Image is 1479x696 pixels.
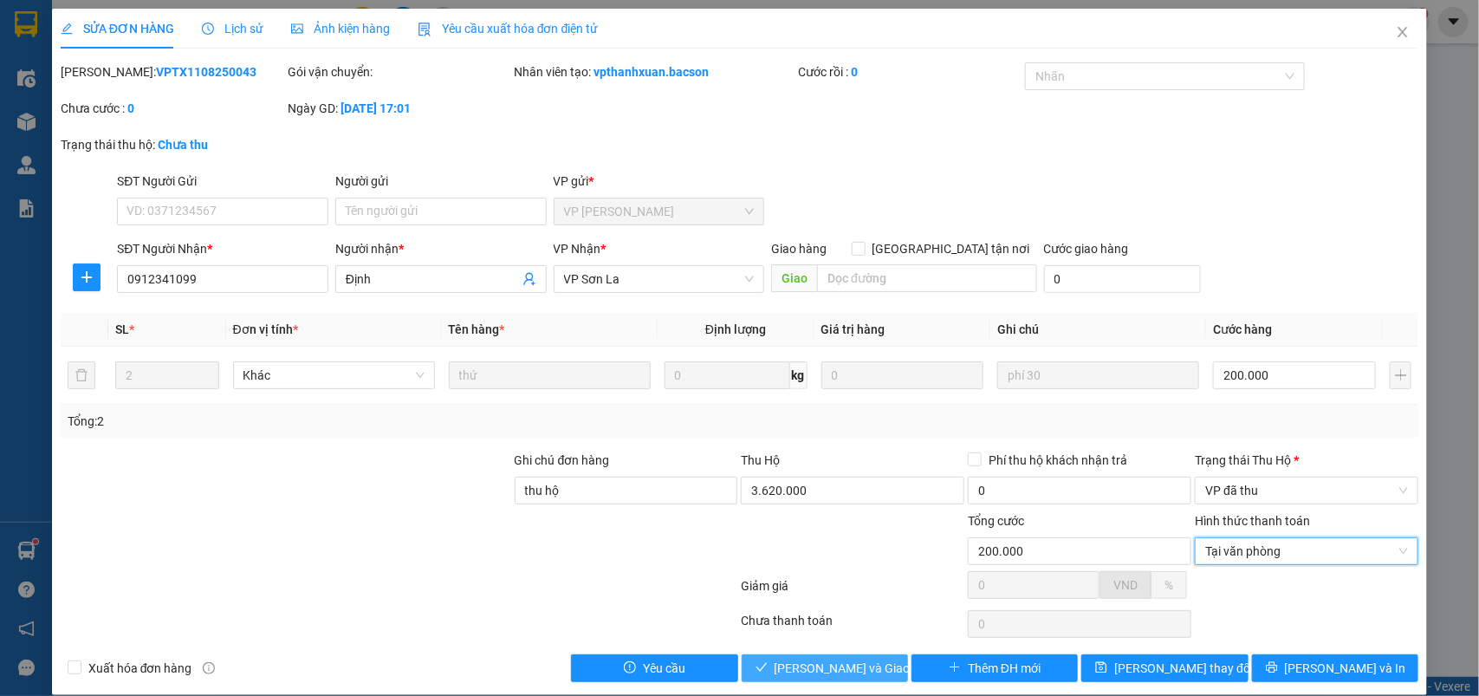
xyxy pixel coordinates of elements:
div: Ngày GD: [288,99,511,118]
span: VND [1113,578,1138,592]
div: Gói vận chuyển: [288,62,511,81]
span: Phí thu hộ khách nhận trả [982,451,1134,470]
span: Định lượng [705,322,766,336]
span: Khác [243,362,425,388]
button: exclamation-circleYêu cầu [571,654,737,682]
span: Cước hàng [1213,322,1272,336]
span: plus [949,661,961,675]
span: kg [790,361,808,389]
span: SL [115,322,129,336]
button: save[PERSON_NAME] thay đổi [1081,654,1248,682]
b: Chưa thu [158,138,208,152]
b: [DATE] 17:01 [341,101,411,115]
span: VP đã thu [1205,478,1408,504]
div: Cước rồi : [798,62,1022,81]
span: [PERSON_NAME] thay đổi [1114,659,1253,678]
th: Ghi chú [990,313,1206,347]
div: Chưa cước : [61,99,284,118]
input: VD: Bàn, Ghế [449,361,651,389]
div: Nhân viên tạo: [515,62,795,81]
span: [PERSON_NAME] và Giao hàng [775,659,941,678]
button: printer[PERSON_NAME] và In [1252,654,1418,682]
img: icon [418,23,431,36]
span: user-add [522,272,536,286]
button: plus [73,263,101,291]
div: Trạng thái Thu Hộ [1195,451,1418,470]
label: Hình thức thanh toán [1195,514,1310,528]
span: check [756,661,768,675]
span: picture [291,23,303,35]
span: Tại văn phòng [1205,538,1408,564]
span: clock-circle [202,23,214,35]
span: Ảnh kiện hàng [291,22,390,36]
span: Giao hàng [771,242,827,256]
div: SĐT Người Nhận [117,239,328,258]
span: save [1095,661,1107,675]
span: edit [61,23,73,35]
div: SĐT Người Gửi [117,172,328,191]
span: Yêu cầu [643,659,685,678]
button: plusThêm ĐH mới [911,654,1078,682]
span: plus [74,270,100,284]
div: [PERSON_NAME]: [61,62,284,81]
span: [PERSON_NAME] và In [1285,659,1406,678]
div: VP gửi [554,172,765,191]
span: Thêm ĐH mới [968,659,1041,678]
input: Cước giao hàng [1044,265,1201,293]
button: Close [1378,9,1427,57]
span: Lịch sử [202,22,263,36]
div: Tổng: 2 [68,412,572,431]
span: Tổng cước [968,514,1024,528]
span: Giao [771,264,817,292]
button: delete [68,361,95,389]
div: Giảm giá [740,576,967,607]
span: VP Nhận [554,242,601,256]
b: 0 [127,101,134,115]
span: info-circle [203,662,215,674]
span: Yêu cầu xuất hóa đơn điện tử [418,22,599,36]
span: Xuất hóa đơn hàng [81,659,199,678]
span: [GEOGRAPHIC_DATA] tận nơi [866,239,1037,258]
span: close [1396,25,1410,39]
span: Đơn vị tính [233,322,298,336]
input: Dọc đường [817,264,1037,292]
span: VP Thanh Xuân [564,198,755,224]
input: Ghi chú đơn hàng [515,477,738,504]
b: vpthanhxuan.bacson [594,65,710,79]
span: VP Sơn La [564,266,755,292]
button: plus [1390,361,1411,389]
span: exclamation-circle [624,661,636,675]
b: 0 [851,65,858,79]
span: Giá trị hàng [821,322,885,336]
label: Cước giao hàng [1044,242,1129,256]
span: Tên hàng [449,322,505,336]
div: Người nhận [335,239,547,258]
input: 0 [821,361,984,389]
button: check[PERSON_NAME] và Giao hàng [742,654,908,682]
input: Ghi Chú [997,361,1199,389]
label: Ghi chú đơn hàng [515,453,610,467]
div: Người gửi [335,172,547,191]
div: Chưa thanh toán [740,611,967,641]
span: SỬA ĐƠN HÀNG [61,22,174,36]
span: printer [1266,661,1278,675]
b: VPTX1108250043 [156,65,256,79]
span: % [1164,578,1173,592]
span: Thu Hộ [741,453,780,467]
div: Trạng thái thu hộ: [61,135,341,154]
